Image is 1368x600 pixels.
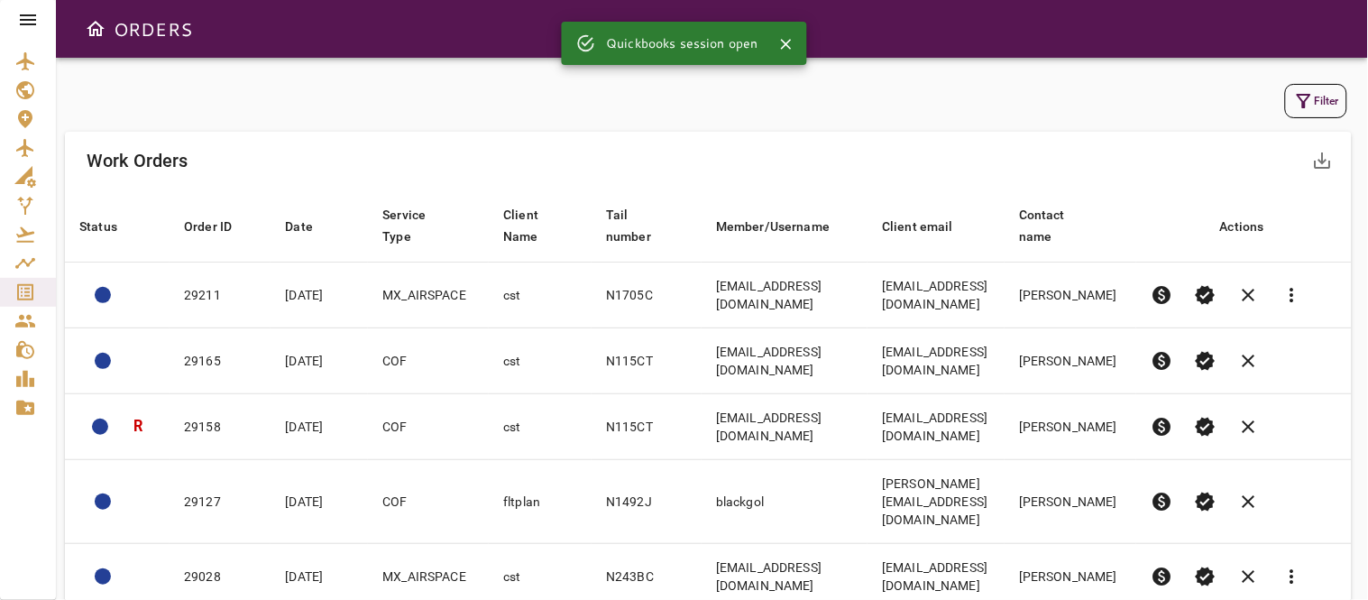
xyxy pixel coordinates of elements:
td: blackgol [702,460,868,544]
button: Reports [1271,555,1314,598]
h3: R [133,416,142,437]
div: Order ID [184,216,232,237]
button: Pre-Invoice order [1141,480,1184,523]
td: MX_AIRSPACE [368,263,489,328]
button: Set Permit Ready [1184,273,1227,317]
button: Set Permit Ready [1184,555,1227,598]
div: ADMIN [92,419,108,435]
button: Cancel order [1227,480,1271,523]
div: Status [79,216,117,237]
div: ACTION REQUIRED [95,568,111,585]
div: Member/Username [716,216,830,237]
td: N1492J [592,460,702,544]
span: paid [1152,491,1173,512]
span: Client Name [503,204,577,247]
td: [DATE] [271,263,368,328]
span: Order ID [184,216,255,237]
span: save_alt [1312,150,1334,171]
td: COF [368,394,489,460]
div: ADMIN [95,494,111,510]
span: Service Type [382,204,474,247]
td: COF [368,328,489,394]
span: Member/Username [716,216,853,237]
span: clear [1238,350,1260,372]
td: [EMAIL_ADDRESS][DOMAIN_NAME] [702,394,868,460]
div: Tail number [606,204,664,247]
span: more_vert [1281,284,1303,306]
div: Client Name [503,204,554,247]
button: Set Permit Ready [1184,480,1227,523]
button: Reports [1271,273,1314,317]
span: more_vert [1281,566,1303,587]
span: verified [1195,284,1217,306]
div: Date [285,216,313,237]
span: clear [1238,566,1260,587]
div: Service Type [382,204,451,247]
button: Cancel order [1227,339,1271,383]
span: Client email [882,216,977,237]
button: Pre-Invoice order [1141,555,1184,598]
button: Open drawer [78,11,114,47]
span: paid [1152,284,1173,306]
span: clear [1238,491,1260,512]
h6: ORDERS [114,14,192,43]
button: Pre-Invoice order [1141,405,1184,448]
td: 29127 [170,460,271,544]
td: [DATE] [271,394,368,460]
button: Pre-Invoice order [1141,339,1184,383]
td: 29211 [170,263,271,328]
td: [DATE] [271,460,368,544]
td: [PERSON_NAME] [1005,460,1136,544]
td: [EMAIL_ADDRESS][DOMAIN_NAME] [868,394,1005,460]
td: [PERSON_NAME][EMAIL_ADDRESS][DOMAIN_NAME] [868,460,1005,544]
td: 29165 [170,328,271,394]
div: Quickbooks session open [606,27,757,60]
div: Contact name [1019,204,1098,247]
button: Close [773,31,800,58]
span: verified [1195,416,1217,438]
div: Client email [882,216,953,237]
span: Contact name [1019,204,1122,247]
button: Cancel order [1227,555,1271,598]
td: [DATE] [271,328,368,394]
td: [EMAIL_ADDRESS][DOMAIN_NAME] [868,328,1005,394]
span: clear [1238,284,1260,306]
button: Filter [1285,84,1347,118]
td: [EMAIL_ADDRESS][DOMAIN_NAME] [868,263,1005,328]
button: Set Permit Ready [1184,339,1227,383]
button: Pre-Invoice order [1141,273,1184,317]
span: verified [1195,566,1217,587]
td: [PERSON_NAME] [1005,328,1136,394]
td: cst [489,328,592,394]
span: paid [1152,350,1173,372]
td: cst [489,263,592,328]
div: ACTION REQUIRED [95,287,111,303]
span: Status [79,216,141,237]
td: N1705C [592,263,702,328]
span: clear [1238,416,1260,438]
div: ADMIN [95,353,111,369]
td: cst [489,394,592,460]
td: COF [368,460,489,544]
td: 29158 [170,394,271,460]
td: [EMAIL_ADDRESS][DOMAIN_NAME] [702,328,868,394]
span: Date [285,216,336,237]
td: N115CT [592,394,702,460]
span: Tail number [606,204,687,247]
button: Set Permit Ready [1184,405,1227,448]
button: Export [1301,139,1345,182]
td: fltplan [489,460,592,544]
td: [PERSON_NAME] [1005,263,1136,328]
span: verified [1195,491,1217,512]
span: paid [1152,566,1173,587]
td: [PERSON_NAME] [1005,394,1136,460]
td: [EMAIL_ADDRESS][DOMAIN_NAME] [702,263,868,328]
button: Cancel order [1227,273,1271,317]
h6: Work Orders [87,146,188,175]
td: N115CT [592,328,702,394]
span: verified [1195,350,1217,372]
button: Cancel order [1227,405,1271,448]
span: paid [1152,416,1173,438]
